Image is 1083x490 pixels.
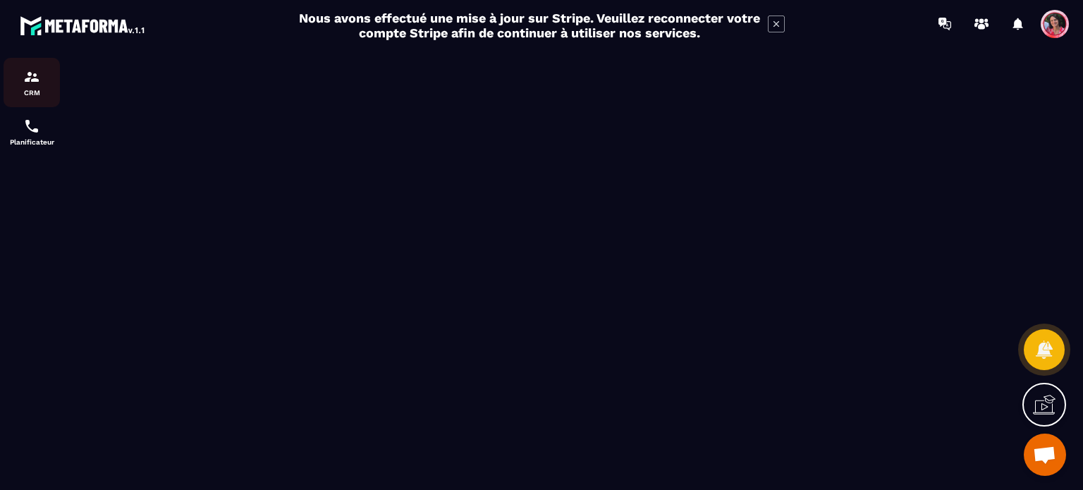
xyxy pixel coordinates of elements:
[1024,434,1066,476] div: Ouvrir le chat
[4,58,60,107] a: formationformationCRM
[20,13,147,38] img: logo
[4,107,60,157] a: schedulerschedulerPlanificateur
[4,138,60,146] p: Planificateur
[298,11,761,40] h2: Nous avons effectué une mise à jour sur Stripe. Veuillez reconnecter votre compte Stripe afin de ...
[23,118,40,135] img: scheduler
[4,89,60,97] p: CRM
[23,68,40,85] img: formation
